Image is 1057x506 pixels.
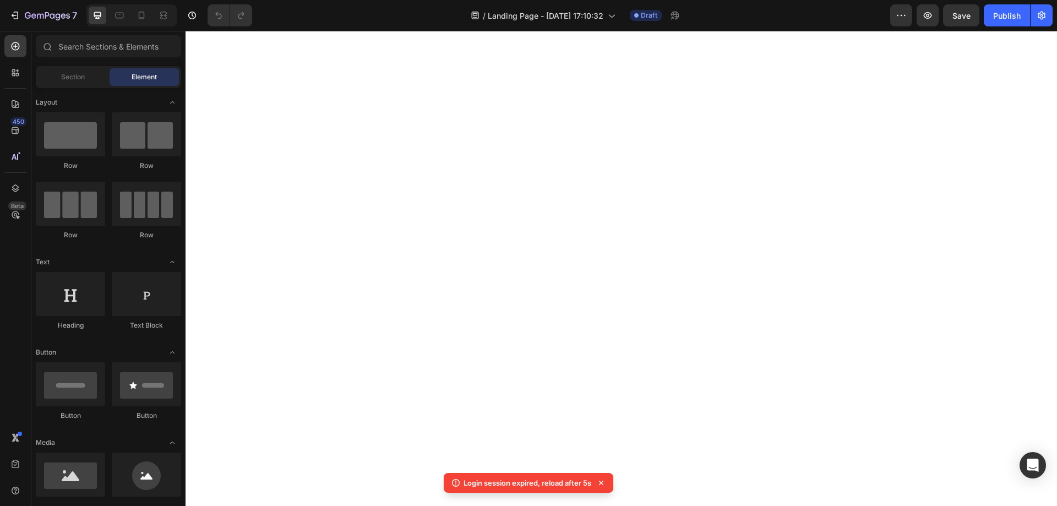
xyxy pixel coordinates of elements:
span: Draft [641,10,657,20]
div: Row [36,230,105,240]
div: Heading [36,320,105,330]
div: 450 [10,117,26,126]
span: Save [952,11,971,20]
div: Row [112,230,181,240]
span: Text [36,257,50,267]
input: Search Sections & Elements [36,35,181,57]
span: Toggle open [164,253,181,271]
span: Button [36,347,56,357]
span: / [483,10,486,21]
span: Toggle open [164,434,181,451]
iframe: Design area [186,31,1057,506]
span: Media [36,438,55,448]
button: Publish [984,4,1030,26]
p: 7 [72,9,77,22]
button: 7 [4,4,82,26]
div: Button [36,411,105,421]
span: Toggle open [164,94,181,111]
div: Beta [8,202,26,210]
span: Toggle open [164,344,181,361]
div: Text Block [112,320,181,330]
div: Row [112,161,181,171]
button: Save [943,4,979,26]
span: Element [132,72,157,82]
span: Section [61,72,85,82]
span: Layout [36,97,57,107]
p: Login session expired, reload after 5s [464,477,591,488]
span: Landing Page - [DATE] 17:10:32 [488,10,603,21]
div: Open Intercom Messenger [1020,452,1046,478]
div: Row [36,161,105,171]
div: Button [112,411,181,421]
div: Publish [993,10,1021,21]
div: Undo/Redo [208,4,252,26]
